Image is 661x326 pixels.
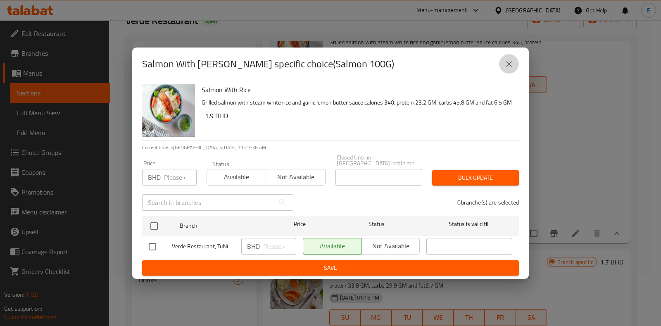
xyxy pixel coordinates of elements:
[202,84,512,95] h6: Salmon With Rice
[266,169,325,186] button: Not available
[334,219,420,229] span: Status
[205,110,512,121] h6: 1.9 BHD
[426,219,512,229] span: Status is valid till
[263,238,296,255] input: Please enter price
[180,221,266,231] span: Branch
[457,198,519,207] p: 0 branche(s) are selected
[148,172,161,182] p: BHD
[164,169,197,186] input: Please enter price
[142,260,519,276] button: Save
[142,84,195,137] img: Salmon With Rice
[439,173,512,183] span: Bulk update
[142,144,519,151] p: Current time in [GEOGRAPHIC_DATA] is [DATE] 11:23:36 AM
[432,170,519,186] button: Bulk update
[269,171,322,183] span: Not available
[142,194,274,211] input: Search in branches
[172,241,235,252] span: Verde Restaurant, Tubli
[149,263,512,273] span: Save
[247,241,260,251] p: BHD
[202,98,512,108] p: Grilled salmon with steam white rice and garlic lemon butter sauce calories 340, protein 23.2 GM,...
[207,169,266,186] button: Available
[499,54,519,74] button: close
[210,171,263,183] span: Available
[142,57,394,71] h2: Salmon With [PERSON_NAME] specific choice(Salmon 100G)
[272,219,327,229] span: Price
